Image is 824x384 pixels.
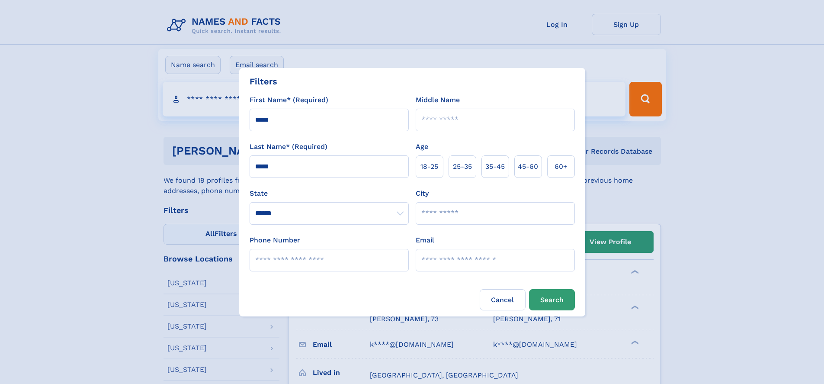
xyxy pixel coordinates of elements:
span: 35‑45 [485,161,505,172]
button: Search [529,289,575,310]
label: State [250,188,409,199]
span: 60+ [555,161,568,172]
label: Middle Name [416,95,460,105]
label: Cancel [480,289,526,310]
label: Age [416,142,428,152]
label: Email [416,235,434,245]
label: First Name* (Required) [250,95,328,105]
label: Phone Number [250,235,300,245]
label: Last Name* (Required) [250,142,327,152]
span: 18‑25 [420,161,438,172]
label: City [416,188,429,199]
span: 45‑60 [518,161,538,172]
span: 25‑35 [453,161,472,172]
div: Filters [250,75,277,88]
